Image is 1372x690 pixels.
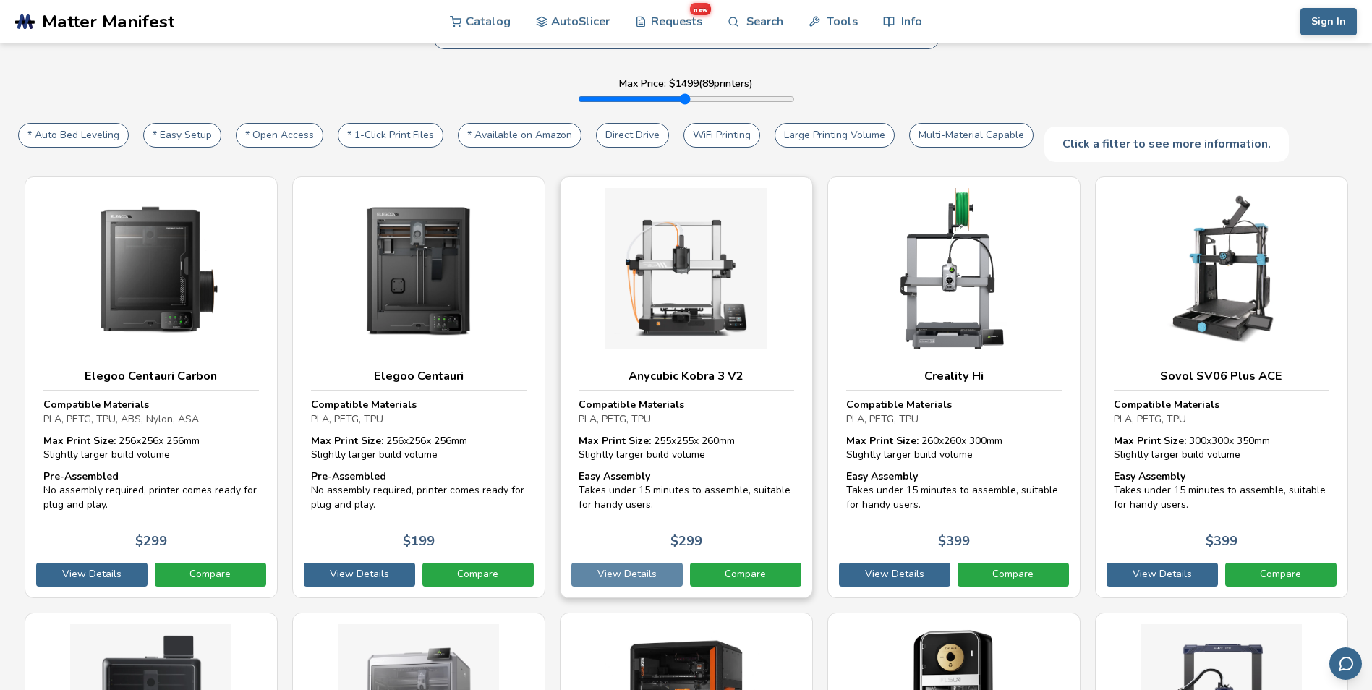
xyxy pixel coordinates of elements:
a: Sovol SV06 Plus ACECompatible MaterialsPLA, PETG, TPUMax Print Size: 300x300x 350mmSlightly large... [1095,176,1348,598]
strong: Max Print Size: [43,434,116,448]
strong: Compatible Materials [846,398,952,412]
a: View Details [1107,563,1218,586]
span: PLA, PETG, TPU [311,412,383,426]
h3: Sovol SV06 Plus ACE [1114,369,1329,383]
div: Click a filter to see more information. [1044,127,1289,161]
button: * Easy Setup [143,123,221,148]
strong: Compatible Materials [43,398,149,412]
a: Compare [422,563,534,586]
a: Compare [1225,563,1337,586]
button: Sign In [1300,8,1357,35]
span: new [690,3,711,15]
a: Compare [958,563,1069,586]
a: View Details [571,563,683,586]
strong: Easy Assembly [579,469,650,483]
button: Send feedback via email [1329,647,1362,680]
strong: Pre-Assembled [311,469,386,483]
p: $ 199 [403,534,435,549]
a: View Details [36,563,148,586]
strong: Pre-Assembled [43,469,119,483]
div: Takes under 15 minutes to assemble, suitable for handy users. [846,469,1062,512]
p: $ 299 [135,534,167,549]
div: Takes under 15 minutes to assemble, suitable for handy users. [579,469,794,512]
p: $ 299 [670,534,702,549]
h3: Elegoo Centauri [311,369,527,383]
h3: Creality Hi [846,369,1062,383]
strong: Compatible Materials [311,398,417,412]
div: No assembly required, printer comes ready for plug and play. [43,469,259,512]
div: 255 x 255 x 260 mm Slightly larger build volume [579,434,794,462]
p: $ 399 [938,534,970,549]
button: Multi-Material Capable [909,123,1034,148]
div: Takes under 15 minutes to assemble, suitable for handy users. [1114,469,1329,512]
div: 300 x 300 x 350 mm Slightly larger build volume [1114,434,1329,462]
button: Direct Drive [596,123,669,148]
strong: Max Print Size: [579,434,651,448]
strong: Easy Assembly [846,469,918,483]
span: PLA, PETG, TPU [1114,412,1186,426]
span: Matter Manifest [42,12,174,32]
a: Compare [690,563,801,586]
strong: Compatible Materials [1114,398,1219,412]
strong: Compatible Materials [579,398,684,412]
button: * Open Access [236,123,323,148]
a: View Details [839,563,950,586]
h3: Elegoo Centauri Carbon [43,369,259,383]
a: View Details [304,563,415,586]
a: Creality HiCompatible MaterialsPLA, PETG, TPUMax Print Size: 260x260x 300mmSlightly larger build ... [827,176,1081,598]
strong: Max Print Size: [846,434,919,448]
label: Max Price: $ 1499 ( 89 printers) [619,78,753,90]
div: 256 x 256 x 256 mm Slightly larger build volume [43,434,259,462]
h3: Anycubic Kobra 3 V2 [579,369,794,383]
div: No assembly required, printer comes ready for plug and play. [311,469,527,512]
p: $ 399 [1206,534,1237,549]
span: PLA, PETG, TPU [846,412,919,426]
a: Elegoo Centauri CarbonCompatible MaterialsPLA, PETG, TPU, ABS, Nylon, ASAMax Print Size: 256x256x... [25,176,278,598]
button: * 1-Click Print Files [338,123,443,148]
strong: Max Print Size: [311,434,383,448]
span: PLA, PETG, TPU [579,412,651,426]
button: * Available on Amazon [458,123,581,148]
button: Large Printing Volume [775,123,895,148]
a: Elegoo CentauriCompatible MaterialsPLA, PETG, TPUMax Print Size: 256x256x 256mmSlightly larger bu... [292,176,545,598]
strong: Max Print Size: [1114,434,1186,448]
span: PLA, PETG, TPU, ABS, Nylon, ASA [43,412,199,426]
strong: Easy Assembly [1114,469,1185,483]
div: 260 x 260 x 300 mm Slightly larger build volume [846,434,1062,462]
a: Compare [155,563,266,586]
div: 256 x 256 x 256 mm Slightly larger build volume [311,434,527,462]
button: * Auto Bed Leveling [18,123,129,148]
a: Anycubic Kobra 3 V2Compatible MaterialsPLA, PETG, TPUMax Print Size: 255x255x 260mmSlightly large... [560,176,813,598]
button: WiFi Printing [683,123,760,148]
